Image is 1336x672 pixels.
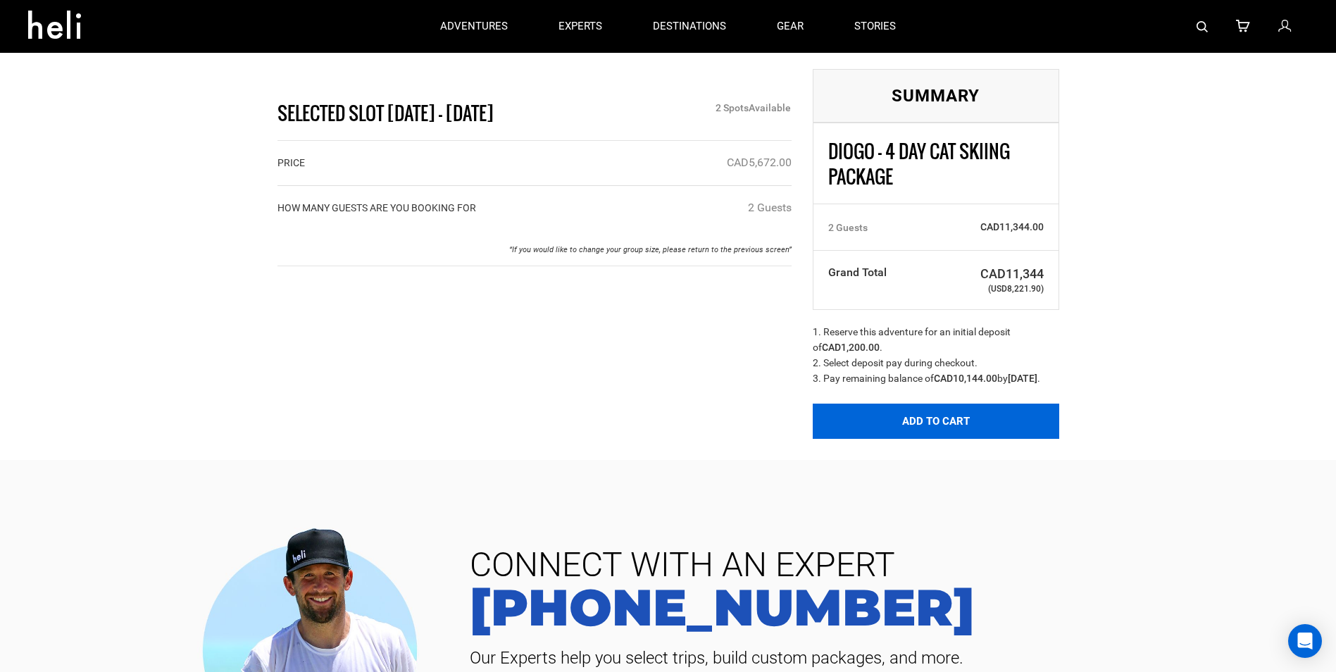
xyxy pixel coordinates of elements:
[1008,373,1037,384] b: [DATE]
[277,201,476,215] label: HOW MANY GUESTS ARE YOU BOOKING FOR
[558,19,602,34] p: experts
[1197,21,1208,32] img: search-bar-icon.svg
[813,404,1059,439] button: Add to Cart
[927,283,1044,295] span: (USD8,221.90)
[277,156,305,170] label: PRICE
[653,19,726,34] p: destinations
[934,373,997,384] b: CAD10,144.00
[459,647,1315,669] span: Our Experts help you select trips, build custom packages, and more.
[748,200,792,216] div: 2 Guest
[786,201,792,214] span: s
[459,548,1315,582] span: CONNECT WITH AN EXPERT
[892,86,980,106] span: Summary
[863,220,868,235] span: s
[813,355,1059,371] div: 2. Select deposit pay during checkout.
[727,156,792,169] span: CAD5,672.00
[813,371,1059,386] div: 3. Pay remaining balance of by .
[623,101,801,115] div: 2 Spot Available
[822,342,880,353] b: CAD1,200.00
[828,220,868,235] span: 2 Guest
[813,324,1059,355] div: 1. Reserve this adventure for an initial deposit of .
[927,265,1044,283] span: CAD11,344
[927,220,1044,234] span: CAD11,344.00
[828,266,887,279] b: Grand Total
[267,101,624,126] div: Selected Slot [DATE] - [DATE]
[277,244,792,256] p: “If you would like to change your group size, please return to the previous screen”
[828,139,1044,189] div: Diogo - 4 Day Cat Skiing Package
[1288,624,1322,658] div: Open Intercom Messenger
[744,102,749,113] span: s
[459,582,1315,633] a: [PHONE_NUMBER]
[440,19,508,34] p: adventures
